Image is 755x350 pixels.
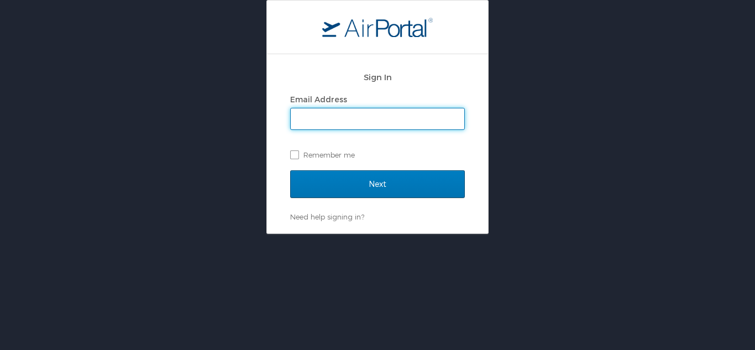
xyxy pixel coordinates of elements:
a: Need help signing in? [290,212,364,221]
img: logo [322,17,433,37]
label: Remember me [290,147,465,163]
label: Email Address [290,95,347,104]
input: Next [290,170,465,198]
h2: Sign In [290,71,465,83]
